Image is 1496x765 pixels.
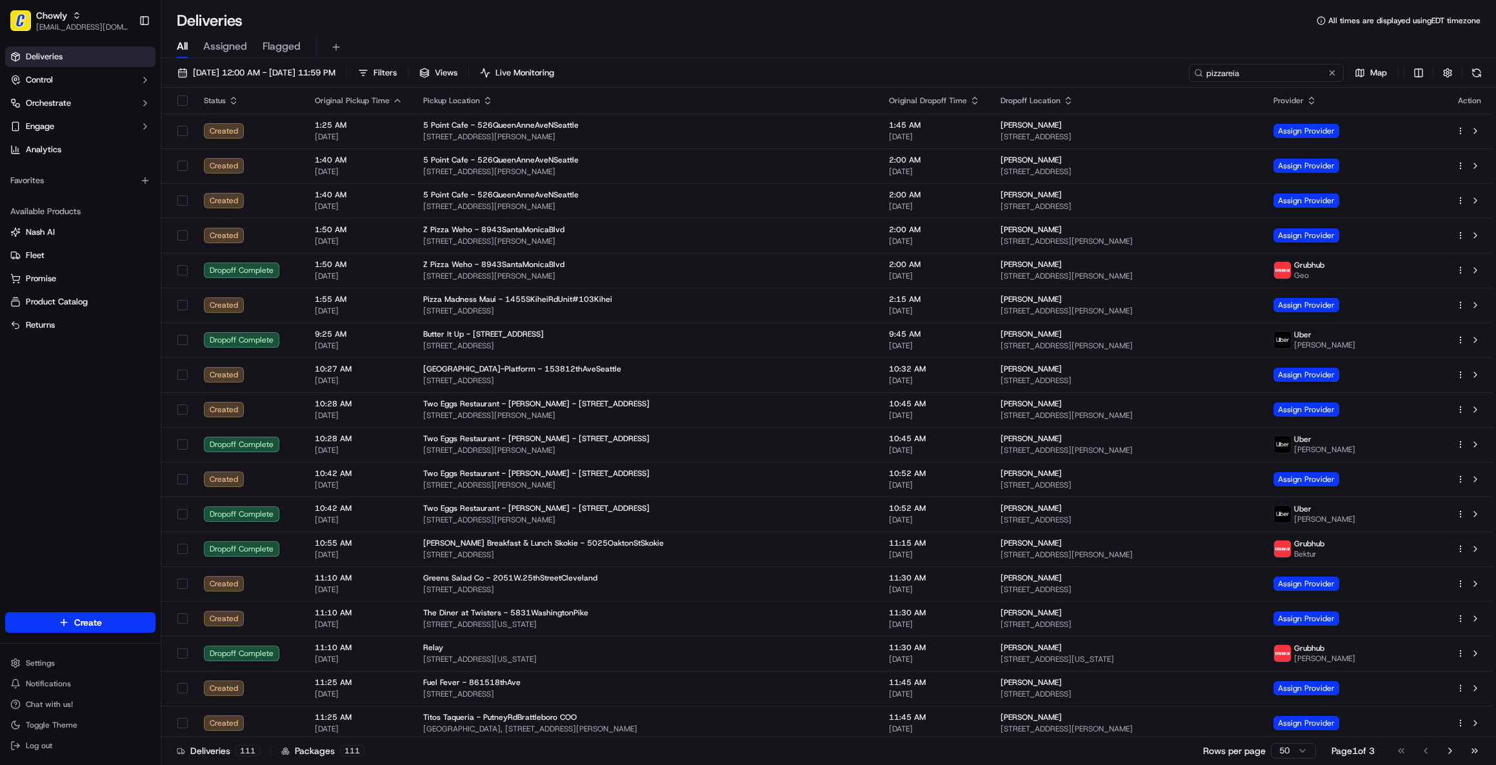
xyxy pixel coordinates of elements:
span: 10:52 AM [889,503,980,513]
span: [PERSON_NAME] [1001,677,1062,688]
span: 2:00 AM [889,259,980,270]
div: 💻 [109,189,119,199]
span: 1:50 AM [315,259,403,270]
span: 10:52 AM [889,468,980,479]
span: [PERSON_NAME] [1001,642,1062,653]
span: All times are displayed using EDT timezone [1328,15,1481,26]
span: [DATE] [889,480,980,490]
p: Welcome 👋 [13,52,235,73]
span: [STREET_ADDRESS][PERSON_NAME] [423,445,868,455]
span: 11:10 AM [315,608,403,618]
span: 1:55 AM [315,294,403,304]
div: Start new chat [44,124,212,137]
span: [DATE] [315,306,403,316]
span: 5 Point Cafe - 526QueenAnneAveNSeattle [423,190,579,200]
span: [DATE] [889,724,980,734]
span: [PERSON_NAME] Breakfast & Lunch Skokie - 5025OaktonStSkokie [423,538,664,548]
span: [STREET_ADDRESS][PERSON_NAME] [423,515,868,525]
span: All [177,39,188,54]
span: Titos Taqueria - PutneyRdBrattleboro COO [423,712,577,722]
span: 11:10 AM [315,642,403,653]
span: [STREET_ADDRESS][PERSON_NAME] [1001,236,1253,246]
span: Flagged [263,39,301,54]
span: [DATE] [315,654,403,664]
button: Create [5,612,155,633]
span: [STREET_ADDRESS][US_STATE] [423,619,868,630]
span: Assign Provider [1273,611,1339,626]
a: Deliveries [5,46,155,67]
span: 11:25 AM [315,677,403,688]
span: [DATE] [889,375,980,386]
span: [PERSON_NAME] [1294,514,1355,524]
span: [DATE] [315,132,403,142]
span: [DATE] [889,445,980,455]
div: 111 [340,745,364,757]
span: [STREET_ADDRESS][PERSON_NAME] [1001,341,1253,351]
span: The Diner at Twisters - 5831WashingtonPike [423,608,588,618]
span: Two Eggs Restaurant - [PERSON_NAME] - [STREET_ADDRESS] [423,399,650,409]
button: Chowly [36,9,67,22]
span: 11:30 AM [889,608,980,618]
span: [STREET_ADDRESS][PERSON_NAME] [423,480,868,490]
span: [DATE] [889,166,980,177]
span: 11:45 AM [889,712,980,722]
span: [DATE] [889,689,980,699]
a: Returns [10,319,150,331]
img: 1736555255976-a54dd68f-1ca7-489b-9aae-adbdc363a1c4 [13,124,36,147]
span: [DATE] [889,341,980,351]
span: Uber [1294,330,1311,340]
span: [STREET_ADDRESS][PERSON_NAME] [423,410,868,421]
span: [PERSON_NAME] [1294,653,1355,664]
img: 5e692f75ce7d37001a5d71f1 [1274,541,1291,557]
button: Chat with us! [5,695,155,713]
span: 1:45 AM [889,120,980,130]
span: 5 Point Cafe - 526QueenAnneAveNSeattle [423,155,579,165]
span: 11:10 AM [315,573,403,583]
span: 2:00 AM [889,224,980,235]
span: [DATE] [315,166,403,177]
span: Map [1370,67,1387,79]
span: Assign Provider [1273,194,1339,208]
span: [STREET_ADDRESS] [423,689,868,699]
button: Log out [5,737,155,755]
span: [PERSON_NAME] [1001,608,1062,618]
span: Z Pizza Weho - 8943SantaMonicaBlvd [423,259,564,270]
button: Settings [5,654,155,672]
input: Type to search [1189,64,1344,82]
span: Grubhub [1294,260,1324,270]
span: [STREET_ADDRESS][PERSON_NAME] [423,132,868,142]
span: [STREET_ADDRESS][US_STATE] [1001,654,1253,664]
span: [PERSON_NAME] [1001,329,1062,339]
div: Deliveries [177,744,260,757]
span: Create [74,616,102,629]
span: [DATE] [315,689,403,699]
img: 5e692f75ce7d37001a5d71f1 [1274,262,1291,279]
span: 10:32 AM [889,364,980,374]
span: [PERSON_NAME] [1294,444,1355,455]
a: Analytics [5,139,155,160]
span: Status [204,95,226,106]
span: Deliveries [26,51,63,63]
span: [DATE] [889,236,980,246]
span: [DATE] [889,550,980,560]
span: Provider [1273,95,1304,106]
span: [DATE] [315,375,403,386]
span: Live Monitoring [495,67,554,79]
span: Assign Provider [1273,368,1339,382]
span: [PERSON_NAME] [1001,468,1062,479]
span: Original Dropoff Time [889,95,967,106]
img: uber-new-logo.jpeg [1274,332,1291,348]
span: [STREET_ADDRESS][PERSON_NAME] [1001,724,1253,734]
span: [DATE] [315,445,403,455]
img: uber-new-logo.jpeg [1274,436,1291,453]
span: Original Pickup Time [315,95,390,106]
span: 1:40 AM [315,190,403,200]
span: [DATE] [889,201,980,212]
span: 2:00 AM [889,155,980,165]
span: [DATE] [889,132,980,142]
span: Assign Provider [1273,402,1339,417]
span: Assign Provider [1273,577,1339,591]
span: [DATE] [315,236,403,246]
button: Toggle Theme [5,716,155,734]
span: Pizza Madness Maui - 1455SKiheiRdUnit#103Kihei [423,294,612,304]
